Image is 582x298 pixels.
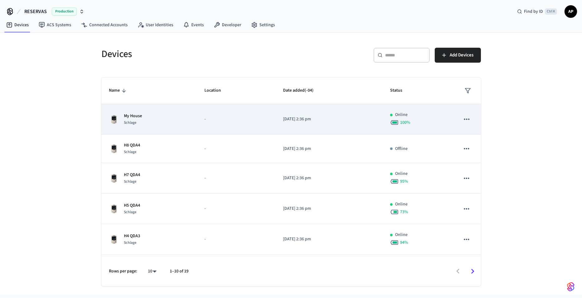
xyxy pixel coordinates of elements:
[124,233,140,239] p: H4 QDA3
[124,149,136,155] span: Schlage
[109,114,119,124] img: Schlage Sense Smart Deadbolt with Camelot Trim, Front
[204,236,268,243] p: -
[567,282,575,292] img: SeamLogoGradient.69752ec5.svg
[124,113,142,119] p: My House
[450,51,473,59] span: Add Devices
[133,19,178,31] a: User Identities
[24,8,47,15] span: RESERVAS
[109,86,128,95] span: Name
[101,48,287,60] h5: Devices
[283,86,322,95] span: Date added(-04)
[465,264,480,279] button: Go to next page
[565,5,577,18] button: AP
[204,175,268,181] p: -
[283,236,375,243] p: [DATE] 2:36 pm
[395,146,408,152] p: Offline
[145,267,160,276] div: 10
[124,240,136,245] span: Schlage
[109,268,137,275] p: Rows per page:
[124,172,140,178] p: H7 QDA4
[283,146,375,152] p: [DATE] 2:36 pm
[204,205,268,212] p: -
[109,204,119,214] img: Schlage Sense Smart Deadbolt with Camelot Trim, Front
[124,120,136,125] span: Schlage
[246,19,280,31] a: Settings
[283,116,375,123] p: [DATE] 2:36 pm
[524,8,543,15] span: Find by ID
[512,6,562,17] div: Find by IDCtrl K
[109,173,119,183] img: Schlage Sense Smart Deadbolt with Camelot Trim, Front
[545,8,557,15] span: Ctrl K
[400,239,408,246] span: 94 %
[52,7,77,16] span: Production
[124,209,136,215] span: Schlage
[390,86,410,95] span: Status
[34,19,76,31] a: ACS Systems
[124,202,140,209] p: H5 QDA4
[204,86,229,95] span: Location
[124,179,136,184] span: Schlage
[109,144,119,154] img: Schlage Sense Smart Deadbolt with Camelot Trim, Front
[1,19,34,31] a: Devices
[283,205,375,212] p: [DATE] 2:36 pm
[109,234,119,244] img: Schlage Sense Smart Deadbolt with Camelot Trim, Front
[170,268,188,275] p: 1–10 of 19
[435,48,481,63] button: Add Devices
[400,119,410,126] span: 100 %
[395,171,408,177] p: Online
[565,6,576,17] span: AP
[400,209,408,215] span: 73 %
[395,232,408,238] p: Online
[395,112,408,118] p: Online
[400,178,408,185] span: 95 %
[395,201,408,208] p: Online
[178,19,209,31] a: Events
[124,142,140,149] p: H8 QDA4
[204,116,268,123] p: -
[204,146,268,152] p: -
[209,19,246,31] a: Developer
[76,19,133,31] a: Connected Accounts
[283,175,375,181] p: [DATE] 2:36 pm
